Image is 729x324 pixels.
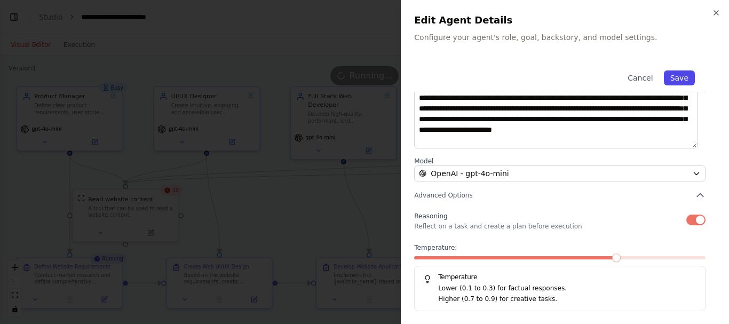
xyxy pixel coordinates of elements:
button: OpenAI - gpt-4o-mini [414,165,706,181]
span: OpenAI - gpt-4o-mini [431,168,509,179]
span: Reasoning [414,212,447,220]
h2: Edit Agent Details [414,13,716,28]
p: Lower (0.1 to 0.3) for factual responses. [438,283,696,294]
span: Temperature: [414,243,457,252]
button: Save [664,70,695,85]
label: Model [414,157,706,165]
h5: Temperature [423,273,696,281]
p: Higher (0.7 to 0.9) for creative tasks. [438,294,696,305]
button: Advanced Options [414,190,706,201]
button: Cancel [621,70,659,85]
span: Advanced Options [414,191,472,200]
p: Configure your agent's role, goal, backstory, and model settings. [414,32,716,43]
p: Reflect on a task and create a plan before execution [414,222,582,231]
